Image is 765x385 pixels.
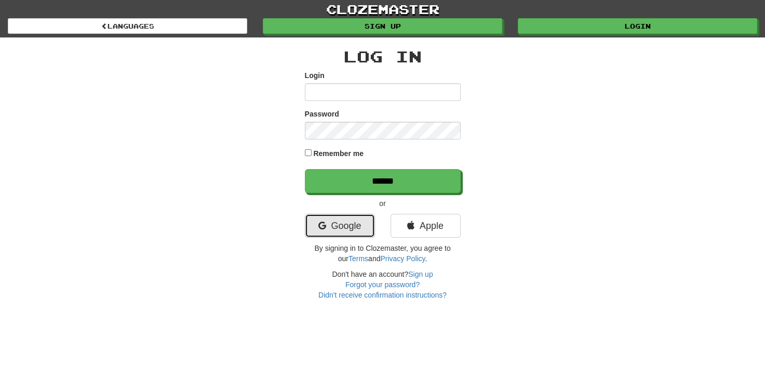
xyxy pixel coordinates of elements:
a: Sign up [263,18,502,34]
a: Didn't receive confirmation instructions? [318,291,447,299]
label: Remember me [313,148,364,159]
a: Privacy Policy [380,254,425,263]
div: Don't have an account? [305,269,461,300]
label: Login [305,70,325,81]
a: Google [305,214,375,238]
label: Password [305,109,339,119]
a: Sign up [408,270,433,278]
a: Forgot your password? [345,280,420,289]
h2: Log In [305,48,461,65]
p: By signing in to Clozemaster, you agree to our and . [305,243,461,264]
a: Apple [391,214,461,238]
a: Languages [8,18,247,34]
a: Login [518,18,757,34]
a: Terms [348,254,368,263]
p: or [305,198,461,209]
